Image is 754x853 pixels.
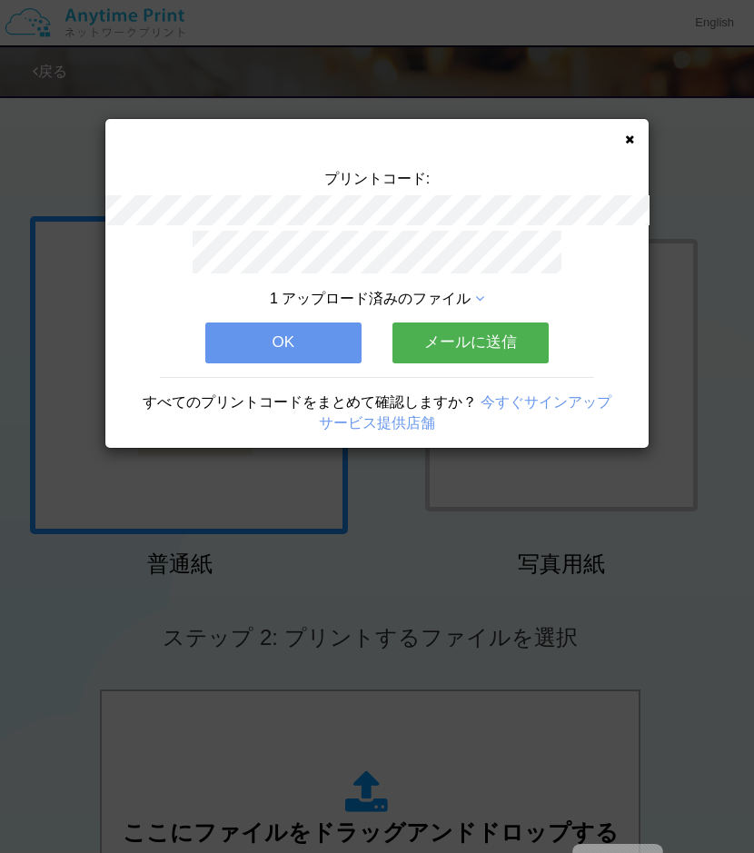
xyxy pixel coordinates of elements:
[205,322,362,362] button: OK
[270,291,471,306] span: 1 アップロード済みのファイル
[324,171,430,186] span: プリントコード:
[481,394,611,410] a: 今すぐサインアップ
[143,394,477,410] span: すべてのプリントコードをまとめて確認しますか？
[319,415,435,431] a: サービス提供店舗
[392,322,549,362] button: メールに送信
